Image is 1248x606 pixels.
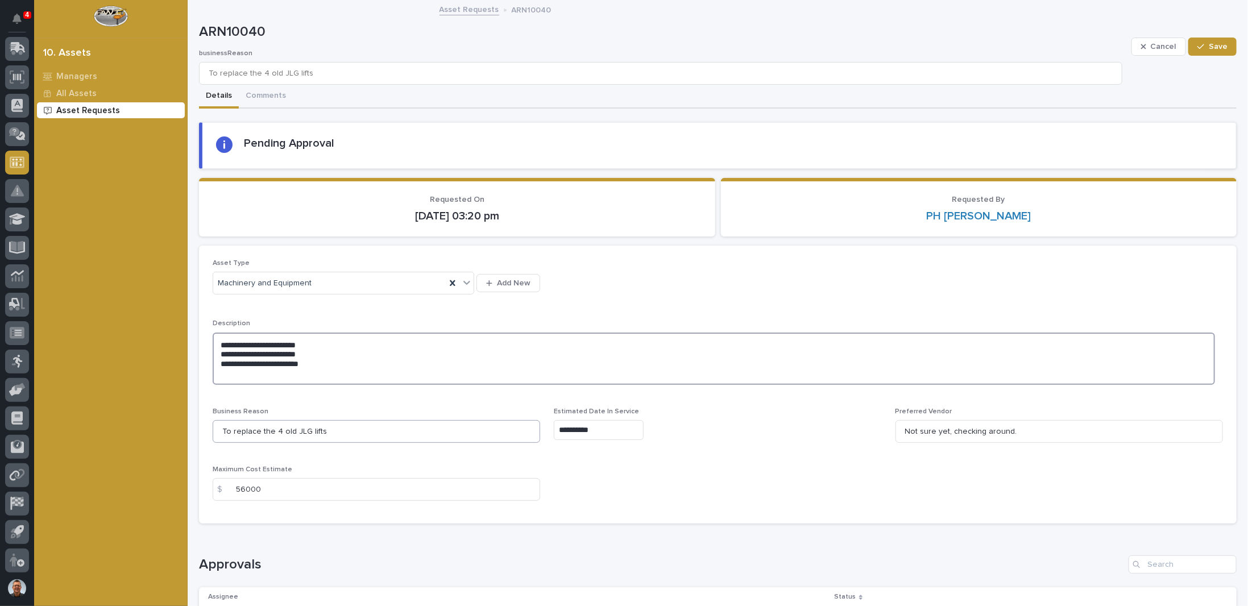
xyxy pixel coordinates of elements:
[199,85,239,109] button: Details
[56,106,120,116] p: Asset Requests
[1151,41,1176,52] span: Cancel
[34,102,188,119] a: Asset Requests
[213,478,235,501] div: $
[1209,41,1228,52] span: Save
[34,68,188,85] a: Managers
[213,209,702,223] p: [DATE] 03:20 pm
[199,50,252,57] span: businessReason
[1188,38,1237,56] button: Save
[512,3,552,15] p: ARN10040
[199,24,1127,40] p: ARN10040
[835,591,856,603] p: Status
[440,2,499,15] a: Asset Requests
[218,277,312,289] span: Machinery and Equipment
[34,85,188,102] a: All Assets
[476,274,540,292] button: Add New
[430,196,484,204] span: Requested On
[43,47,91,60] div: 10. Assets
[926,209,1031,223] a: PH [PERSON_NAME]
[56,72,97,82] p: Managers
[5,576,29,600] button: users-avatar
[213,466,292,473] span: Maximum Cost Estimate
[199,557,1124,573] h1: Approvals
[895,408,952,415] span: Preferred Vendor
[5,7,29,31] button: Notifications
[14,14,29,32] div: Notifications4
[94,6,127,27] img: Workspace Logo
[213,408,268,415] span: Business Reason
[497,278,530,288] span: Add New
[213,260,250,267] span: Asset Type
[213,320,250,327] span: Description
[952,196,1005,204] span: Requested By
[244,136,334,150] h2: Pending Approval
[56,89,97,99] p: All Assets
[208,591,238,603] p: Assignee
[1131,38,1186,56] button: Cancel
[25,11,29,19] p: 4
[554,408,639,415] span: Estimated Date In Service
[239,85,293,109] button: Comments
[1129,555,1237,574] input: Search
